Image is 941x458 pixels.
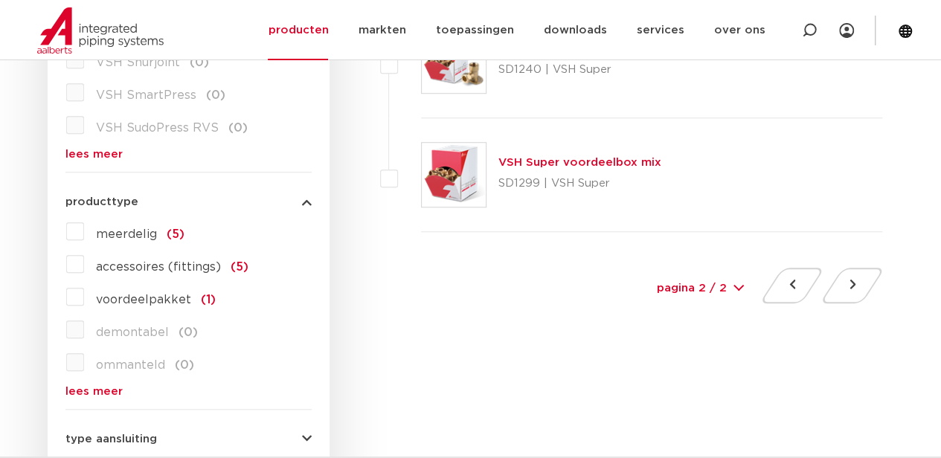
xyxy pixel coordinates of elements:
[422,29,486,93] img: Thumbnail for VSH Super muurplaat 90° voordeelbox
[206,89,225,101] span: (0)
[65,433,312,445] button: type aansluiting
[96,294,191,306] span: voordeelpakket
[96,326,169,338] span: demontabel
[65,196,138,207] span: producttype
[498,157,661,168] a: VSH Super voordeelbox mix
[96,57,180,68] span: VSH Shurjoint
[228,122,248,134] span: (0)
[96,261,221,273] span: accessoires (fittings)
[96,359,165,371] span: ommanteld
[422,143,486,207] img: Thumbnail for VSH Super voordeelbox mix
[175,359,194,371] span: (0)
[179,326,198,338] span: (0)
[96,122,219,134] span: VSH SudoPress RVS
[201,294,216,306] span: (1)
[65,196,312,207] button: producttype
[231,261,248,273] span: (5)
[498,172,661,196] p: SD1299 | VSH Super
[96,228,157,240] span: meerdelig
[96,89,196,101] span: VSH SmartPress
[65,149,312,160] a: lees meer
[65,433,157,445] span: type aansluiting
[190,57,209,68] span: (0)
[167,228,184,240] span: (5)
[65,386,312,397] a: lees meer
[498,58,723,82] p: SD1240 | VSH Super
